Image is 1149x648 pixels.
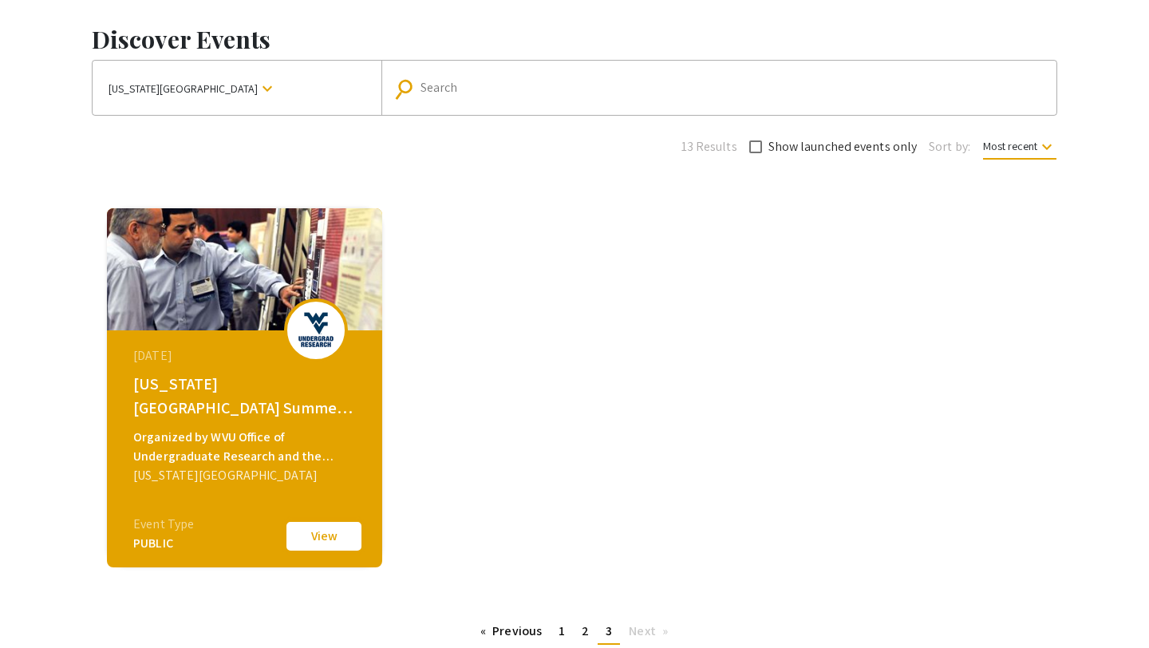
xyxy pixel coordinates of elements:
[582,622,589,639] span: 2
[472,619,550,643] a: Previous page
[1037,137,1056,156] mat-icon: keyboard_arrow_down
[92,25,1057,53] h1: Discover Events
[983,139,1056,160] span: Most recent
[107,208,382,330] img: wvu-summer-symposium-2022_eventCoverPhoto_a886da__thumb.jpg
[606,622,612,639] span: 3
[629,622,655,639] span: Next
[133,428,360,466] div: Organized by WVU Office of Undergraduate Research and the [PERSON_NAME] College of Arts and Sciences
[284,520,364,553] button: View
[397,75,420,103] mat-icon: Search
[768,137,918,156] span: Show launched events only
[292,310,340,350] img: wvu-summer-symposium-2022_eventLogo_6c2e7e_.png
[93,61,381,115] button: [US_STATE][GEOGRAPHIC_DATA]
[109,74,258,103] span: [US_STATE][GEOGRAPHIC_DATA]
[970,132,1069,160] button: Most recent
[133,346,360,365] div: [DATE]
[133,534,194,553] div: PUBLIC
[133,372,360,420] div: [US_STATE][GEOGRAPHIC_DATA] Summer Undergraduate Research Symposium
[133,466,360,485] div: [US_STATE][GEOGRAPHIC_DATA]
[258,79,277,98] mat-icon: keyboard_arrow_down
[133,515,194,534] div: Event Type
[472,619,677,645] ul: Pagination
[559,622,565,639] span: 1
[681,137,737,156] span: 13 Results
[12,576,68,636] iframe: Chat
[929,137,970,156] span: Sort by:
